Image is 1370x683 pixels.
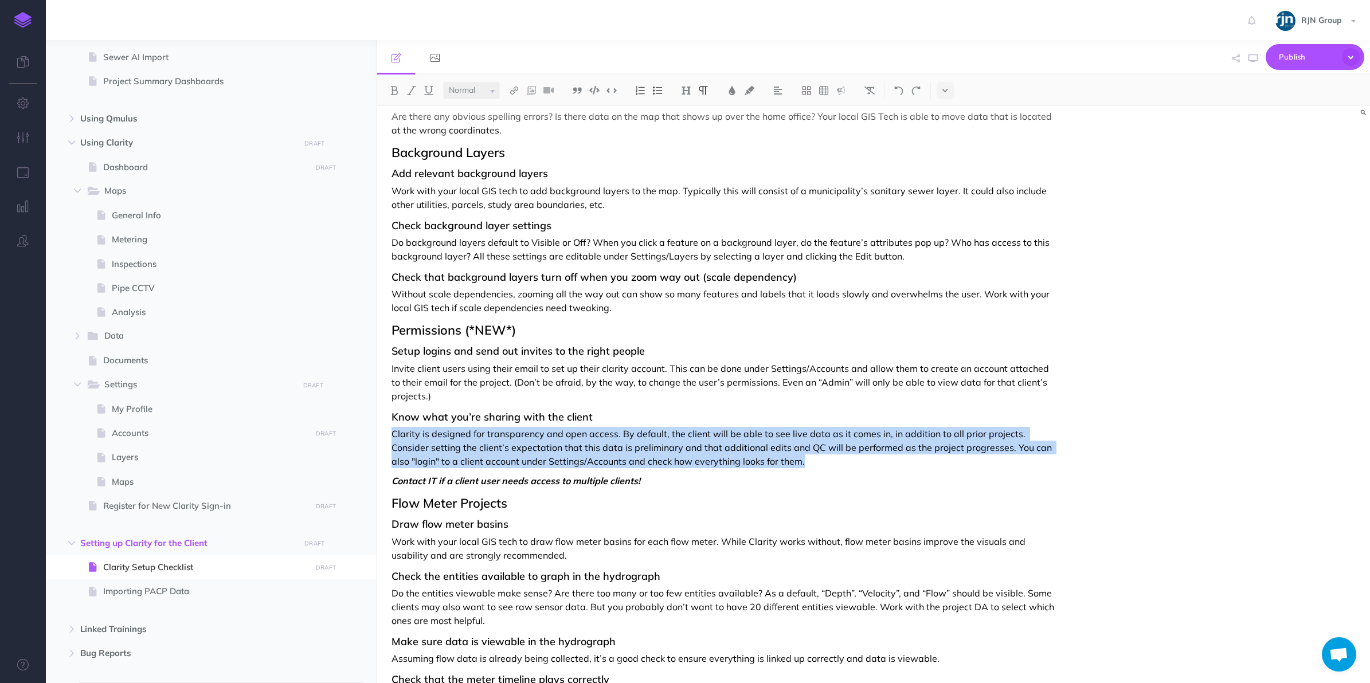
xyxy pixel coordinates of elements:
img: qOk4ELZV8BckfBGsOcnHYIzU57XHwz04oqaxT1D6.jpeg [1275,11,1295,31]
span: Project Summary Dashboards [103,74,308,88]
img: logo-mark.svg [14,12,32,28]
img: Code block button [589,86,600,95]
h3: Setup logins and send out invites to the right people [392,346,1058,357]
p: Do background layers default to Visible or Off? When you click a feature on a background layer, d... [392,235,1058,263]
span: Linked Trainings [80,622,293,636]
h2: Background Layers [392,146,1058,159]
p: Do the entities viewable make sense? Are there too many or too few entities available? As a defau... [392,586,1058,627]
h3: Make sure data is viewable in the hydrograph [392,636,1058,647]
span: Accounts [112,426,308,440]
img: Create table button [819,86,829,95]
span: Bug Reports [80,646,293,660]
span: Layers [112,450,308,464]
button: DRAFT [311,161,340,174]
img: Blockquote button [572,86,582,95]
p: Invite client users using their email to set up their clarity account. This can be done under Set... [392,362,1058,403]
span: RJN Group [1295,15,1348,25]
button: DRAFT [300,137,329,150]
button: DRAFT [300,537,329,550]
span: Metering [112,233,308,246]
img: Unordered list button [652,86,663,95]
button: DRAFT [299,379,327,392]
span: Analysis [112,305,308,319]
h3: Know what you’re sharing with the client [392,411,1058,423]
small: DRAFT [304,540,324,547]
h3: Check the entities available to graph in the hydrograph [392,571,1058,582]
small: DRAFT [316,430,336,437]
a: Open chat [1322,637,1356,672]
h3: Check that background layers turn off when you zoom way out (scale dependency) [392,272,1058,283]
img: Italic button [406,86,417,95]
img: Undo [894,86,904,95]
span: Register for New Clarity Sign-in [103,499,308,513]
p: Without scale dependencies, zooming all the way out can show so many features and labels that it ... [392,287,1058,315]
span: Using Clarity [80,136,293,150]
img: Clear styles button [864,86,875,95]
h2: Permissions (*NEW*) [392,323,1058,337]
span: Importing PACP Data [103,584,308,598]
small: DRAFT [304,140,324,147]
button: DRAFT [311,561,340,574]
button: DRAFT [311,427,340,440]
img: Text color button [727,86,737,95]
img: Paragraph button [698,86,709,95]
small: DRAFT [316,164,336,171]
img: Callout dropdown menu button [836,86,846,95]
span: Pipe CCTV [112,281,308,295]
span: Settings [104,378,291,392]
span: Publish [1279,48,1336,66]
span: Data [104,329,291,344]
img: Add video button [543,86,554,95]
p: Work with your local GIS tech to add background layers to the map. Typically this will consist of... [392,184,1058,211]
span: Sewer AI Import [103,50,308,64]
span: Documents [103,354,308,367]
img: Ordered list button [635,86,645,95]
img: Inline code button [606,86,617,95]
img: Headings dropdown button [681,86,691,95]
span: Dashboard [103,160,308,174]
p: Are there any obvious spelling errors? Is there data on the map that shows up over the home offic... [392,109,1058,137]
small: DRAFT [316,564,336,571]
h3: Add relevant background layers [392,168,1058,179]
span: Clarity Setup Checklist [103,560,308,574]
span: Using Qmulus [80,112,293,125]
h3: Draw flow meter basins [392,519,1058,530]
p: Clarity is designed for transparency and open access. By default, the client will be able to see ... [392,427,1058,468]
img: Alignment dropdown menu button [773,86,783,95]
small: DRAFT [316,503,336,510]
img: Redo [911,86,921,95]
button: Publish [1266,44,1364,70]
img: Underline button [424,86,434,95]
h3: Check background layer settings [392,220,1058,231]
span: Maps [104,184,291,199]
em: Contact IT if a client user needs access to multiple clients! [392,475,640,486]
span: My Profile [112,402,308,416]
span: Inspections [112,257,308,271]
img: Bold button [389,86,400,95]
span: Maps [112,475,308,489]
p: Assuming flow data is already being collected, it’s a good check to ensure everything is linked u... [392,651,1058,665]
h2: Flow Meter Projects [392,496,1058,510]
small: DRAFT [303,382,323,389]
p: Work with your local GIS tech to draw flow meter basins for each flow meter. While Clarity works ... [392,535,1058,562]
span: General Info [112,209,308,222]
img: Text background color button [744,86,754,95]
button: DRAFT [311,500,340,513]
span: Setting up Clarity for the Client [80,536,293,550]
img: Add image button [526,86,537,95]
img: Link button [509,86,519,95]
